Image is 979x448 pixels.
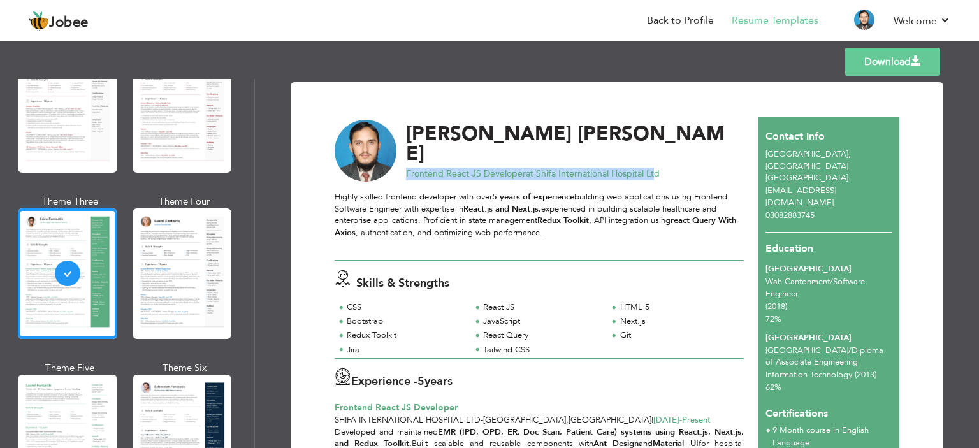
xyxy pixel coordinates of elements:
[620,315,737,328] div: Next.js
[765,242,813,256] span: Education
[651,414,653,426] span: |
[765,301,787,312] span: (2018)
[848,148,851,160] span: ,
[20,195,120,208] div: Theme Three
[335,414,481,426] span: Shifa International Hospital Ltd
[417,373,453,390] label: years
[758,148,900,184] div: [GEOGRAPHIC_DATA]
[492,191,574,203] strong: 5 years of experience
[732,13,818,28] a: Resume Templates
[765,332,892,344] div: [GEOGRAPHIC_DATA]
[347,315,463,328] div: Bootstrap
[483,329,600,342] div: React Query
[854,10,874,30] img: Profile Img
[765,263,892,275] div: [GEOGRAPHIC_DATA]
[830,276,833,287] span: /
[135,195,235,208] div: Theme Four
[620,301,737,314] div: HTML 5
[406,168,526,180] span: Frontend React JS Developer
[417,373,424,389] span: 5
[483,301,600,314] div: React JS
[481,414,483,426] span: -
[765,382,781,393] span: 62%
[463,203,541,215] strong: React.js and Next.js,
[765,314,781,325] span: 72%
[679,414,682,426] span: -
[848,345,852,356] span: /
[335,401,458,414] span: Frontend React JS Developer
[483,344,600,356] div: Tailwind CSS
[351,373,417,389] span: Experience -
[765,148,848,160] span: [GEOGRAPHIC_DATA]
[765,369,852,380] span: Information Technology
[29,11,89,31] a: Jobee
[855,369,876,380] span: (2013)
[620,329,737,342] div: Git
[765,129,825,143] span: Contact Info
[765,397,828,421] span: Certifications
[765,276,865,300] span: Wah Cantonment Software Engineer
[20,361,120,375] div: Theme Five
[569,414,651,426] span: [GEOGRAPHIC_DATA]
[356,275,449,291] span: Skills & Strengths
[347,344,463,356] div: Jira
[406,120,572,147] span: [PERSON_NAME]
[49,16,89,30] span: Jobee
[483,315,600,328] div: JavaScript
[406,120,725,167] span: [PERSON_NAME]
[135,361,235,375] div: Theme Six
[347,301,463,314] div: CSS
[765,210,815,221] span: 03082883745
[845,48,940,76] a: Download
[526,168,660,180] span: at Shifa International Hospital Ltd
[347,329,463,342] div: Redux Toolkit
[29,11,49,31] img: jobee.io
[537,215,589,226] strong: Redux Toolkit
[765,172,848,184] span: [GEOGRAPHIC_DATA]
[335,191,744,250] div: Highly skilled frontend developer with over building web applications using Frontend Software Eng...
[765,345,883,368] span: [GEOGRAPHIC_DATA] Diploma of Associate Engineering
[647,13,714,28] a: Back to Profile
[335,215,736,238] strong: react Query With Axios
[566,414,569,426] span: ,
[653,414,711,426] span: Present
[894,13,950,29] a: Welcome
[483,414,566,426] span: [GEOGRAPHIC_DATA]
[335,120,397,182] img: No image
[765,185,836,208] span: [EMAIL_ADDRESS][DOMAIN_NAME]
[653,414,682,426] span: [DATE]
